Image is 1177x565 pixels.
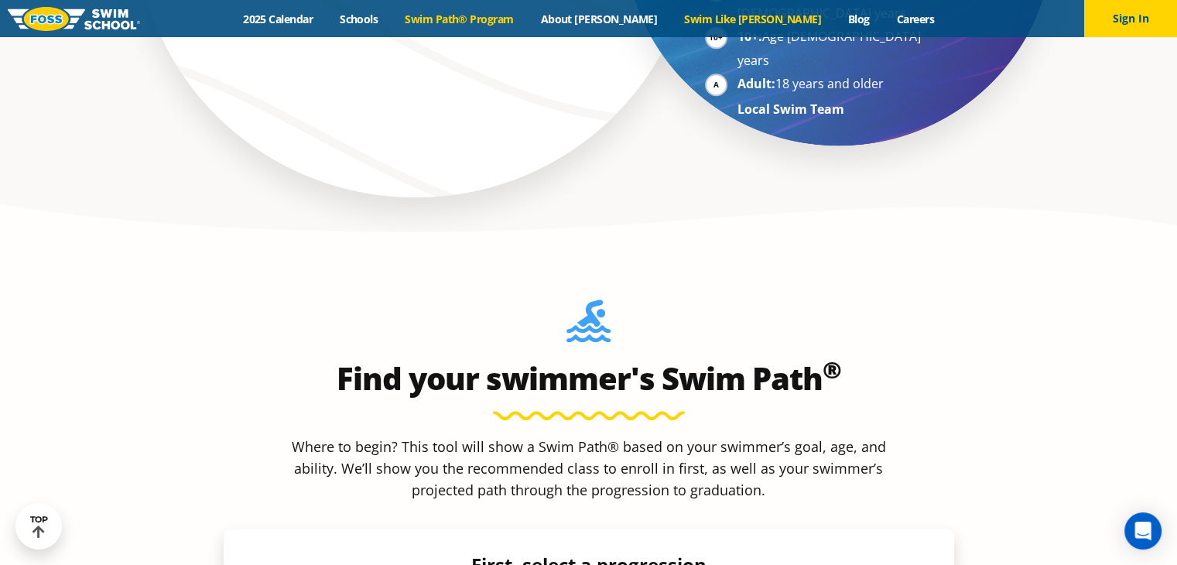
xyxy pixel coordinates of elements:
[392,12,527,26] a: Swim Path® Program
[737,101,844,118] strong: Local Swim Team
[230,12,327,26] a: 2025 Calendar
[1124,512,1162,550] div: Open Intercom Messenger
[30,515,48,539] div: TOP
[834,12,883,26] a: Blog
[737,73,927,97] li: 18 years and older
[527,12,671,26] a: About [PERSON_NAME]
[737,75,775,92] strong: Adult:
[823,354,841,385] sup: ®
[8,7,140,31] img: FOSS Swim School Logo
[883,12,947,26] a: Careers
[327,12,392,26] a: Schools
[224,360,954,397] h2: Find your swimmer's Swim Path
[671,12,835,26] a: Swim Like [PERSON_NAME]
[566,300,611,352] img: Foss-Location-Swimming-Pool-Person.svg
[737,26,927,71] li: Age [DEMOGRAPHIC_DATA] years
[286,436,892,501] p: Where to begin? This tool will show a Swim Path® based on your swimmer’s goal, age, and ability. ...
